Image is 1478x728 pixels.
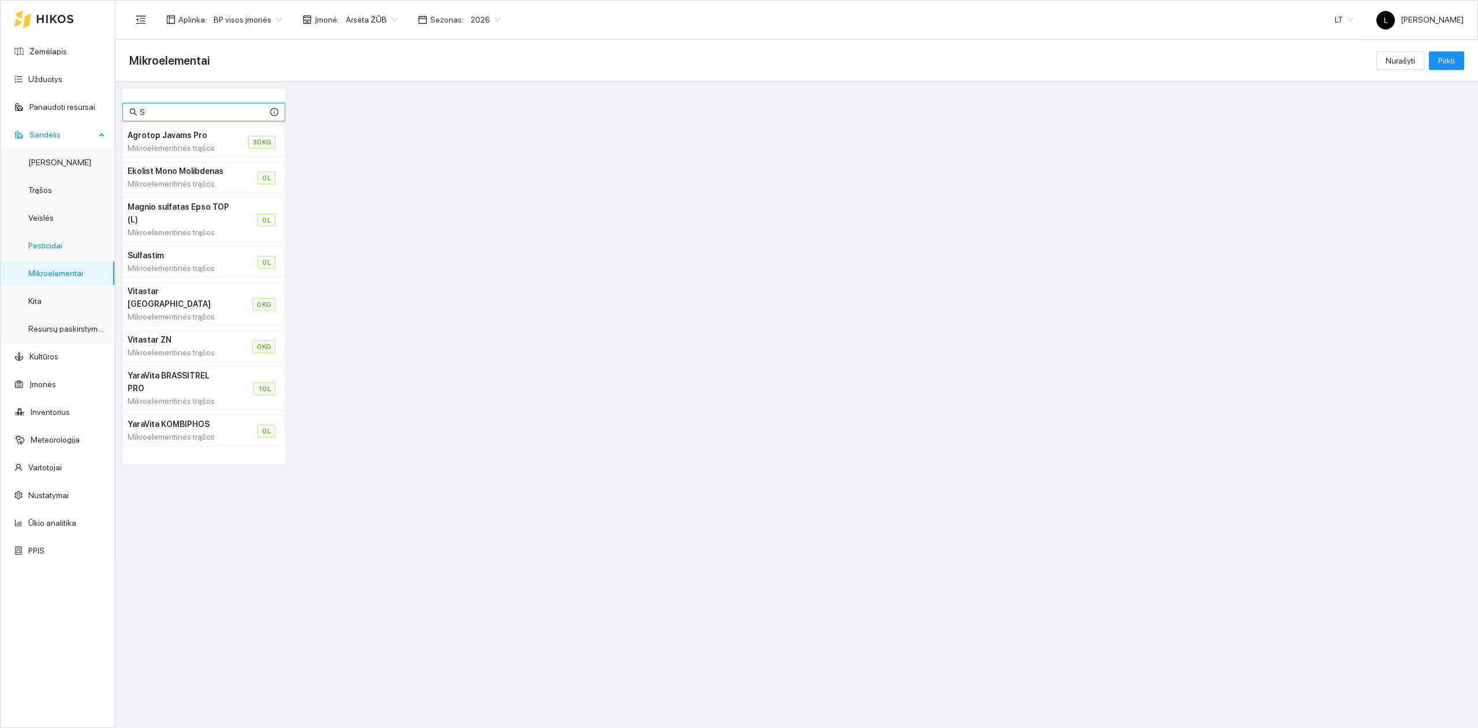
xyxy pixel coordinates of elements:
[430,13,464,26] span: Sezonas :
[128,262,230,274] div: Mikroelementinės trąšos
[128,226,230,239] div: Mikroelementinės trąšos
[129,108,137,116] span: search
[28,518,76,528] a: Ūkio analitika
[128,369,226,395] h4: YaraVita BRASSITREL PRO
[128,200,230,226] h4: Magnio sulfatas Epso TOP (L)
[257,214,275,226] span: 0 L
[252,298,275,311] span: 0 KG
[178,13,207,26] span: Aplinka :
[214,11,282,28] span: BP visos įmonės
[128,346,225,359] div: Mikroelementinės trąšos
[128,129,221,142] h4: Agrotop Javams Pro
[28,546,44,555] a: PPIS
[128,165,230,177] h4: Ekolist Mono Molibdenas
[128,142,221,154] div: Mikroelementinės trąšos
[1335,11,1353,28] span: LT
[253,382,275,395] span: 10 L
[257,172,275,184] span: 0 L
[270,108,278,116] span: info-circle
[315,13,339,26] span: Įmonė :
[29,123,95,146] span: Sandėlis
[28,269,83,278] a: Mikroelementai
[29,380,56,389] a: Įmonės
[28,463,62,472] a: Vartotojai
[248,136,275,148] span: 30 KG
[28,491,69,500] a: Nustatymai
[128,395,226,407] div: Mikroelementinės trąšos
[136,14,146,25] span: menu-fold
[1384,11,1388,29] span: L
[128,285,225,310] h4: Vitastar [GEOGRAPHIC_DATA]
[166,15,176,24] span: layout
[28,75,62,84] a: Užduotys
[129,51,210,70] span: Mikroelementai
[28,324,106,333] a: Resursų paskirstymas
[140,106,268,118] input: Paieška
[128,418,230,430] h4: YaraVita KOMBIPHOS
[128,249,230,262] h4: Sulfastim
[28,158,91,167] a: [PERSON_NAME]
[31,407,70,417] a: Inventorius
[31,435,80,444] a: Meteorologija
[257,256,275,269] span: 0 L
[1438,54,1455,67] span: Pirkti
[1429,51,1464,70] button: Pirkti
[1376,51,1424,70] button: Nurašyti
[257,425,275,437] span: 0 L
[28,296,42,306] a: Kita
[471,11,501,28] span: 2026
[303,15,312,24] span: shop
[252,340,275,353] span: 0 KG
[128,310,225,323] div: Mikroelementinės trąšos
[1386,54,1415,67] span: Nurašyti
[1376,15,1464,24] span: [PERSON_NAME]
[28,213,54,222] a: Veislės
[29,102,95,112] a: Panaudoti resursai
[28,185,52,195] a: Trąšos
[128,333,225,346] h4: Vitastar ZN
[28,241,62,250] a: Pesticidai
[128,430,230,443] div: Mikroelementinės trąšos
[29,47,67,56] a: Žemėlapis
[128,177,230,190] div: Mikroelementinės trąšos
[129,8,152,31] button: menu-fold
[346,11,397,28] span: Arsėta ŽŪB
[29,352,58,361] a: Kultūros
[418,15,427,24] span: calendar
